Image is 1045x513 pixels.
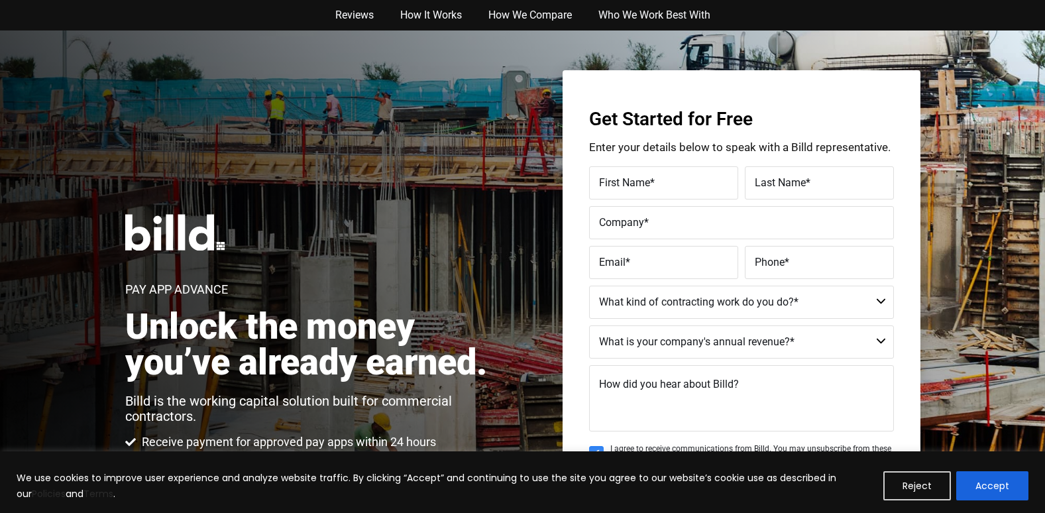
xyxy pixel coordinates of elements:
h2: Unlock the money you’ve already earned. [125,309,501,380]
a: Terms [83,487,113,500]
span: First Name [599,176,650,189]
h3: Get Started for Free [589,110,894,129]
span: Phone [755,256,785,268]
span: I agree to receive communications from Billd. You may unsubscribe from these communications at an... [610,444,894,463]
p: Enter your details below to speak with a Billd representative. [589,142,894,153]
a: Policies [32,487,66,500]
h1: Pay App Advance [125,284,228,296]
button: Reject [883,471,951,500]
span: Receive payment for approved pay apps within 24 hours [138,434,436,450]
button: Accept [956,471,1028,500]
span: Last Name [755,176,806,189]
span: Email [599,256,626,268]
span: How did you hear about Billd? [599,378,739,390]
p: Billd is the working capital solution built for commercial contractors. [125,394,501,424]
span: Company [599,216,644,229]
p: We use cookies to improve user experience and analyze website traffic. By clicking “Accept” and c... [17,470,873,502]
input: I agree to receive communications from Billd. You may unsubscribe from these communications at an... [589,446,604,461]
